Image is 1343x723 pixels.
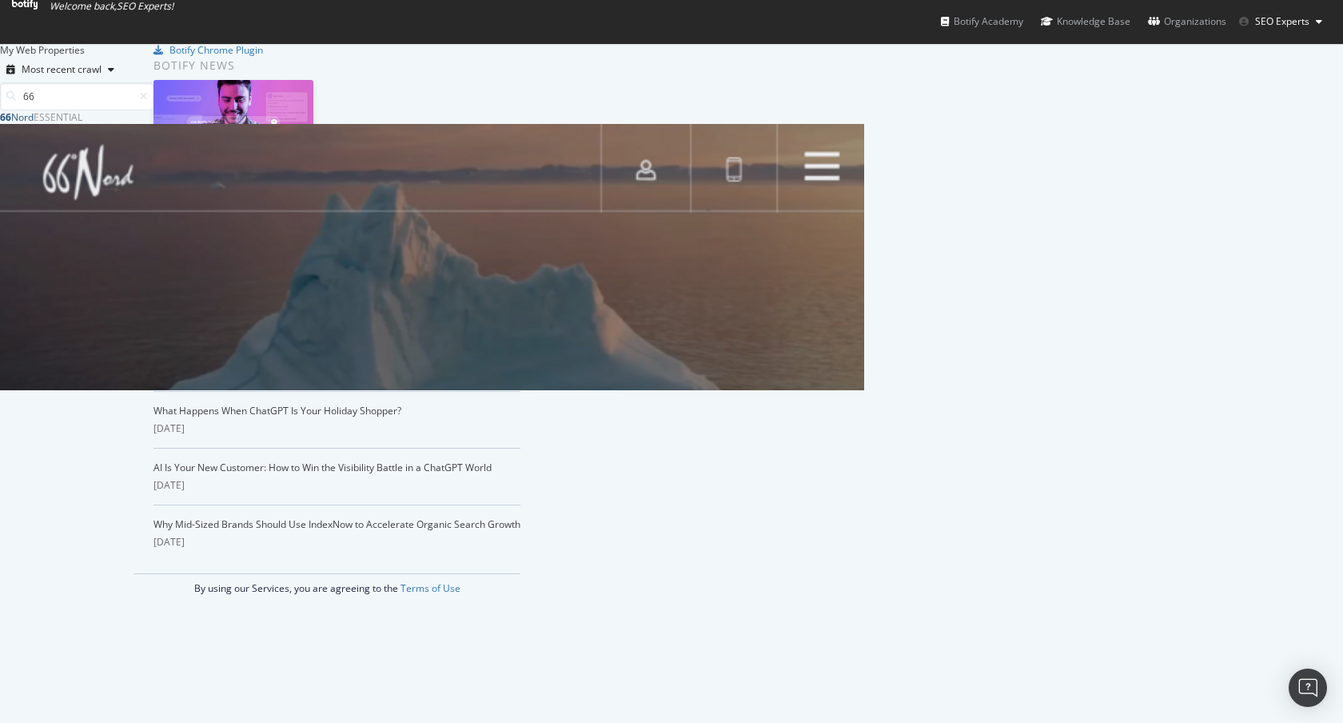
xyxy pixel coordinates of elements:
div: [DATE] [153,535,520,549]
button: SEO Experts [1226,9,1335,34]
div: [DATE] [153,421,520,436]
a: Terms of Use [401,581,460,595]
div: [DATE] [153,478,520,493]
div: Open Intercom Messenger [1289,669,1327,707]
div: By using our Services, you are agreeing to the [134,573,520,595]
div: Botify news [153,57,520,74]
div: Essential [34,110,82,124]
a: AI Is Your New Customer: How to Win the Visibility Battle in a ChatGPT World [153,461,492,474]
a: Botify Chrome Plugin [153,43,263,57]
img: How to Prioritize and Accelerate Technical SEO with Botify Assist [153,80,313,164]
div: Botify Chrome Plugin [169,43,263,57]
div: Botify Academy [941,14,1023,30]
div: Knowledge Base [1041,14,1130,30]
div: Organizations [1148,14,1226,30]
span: SEO Experts [1255,14,1309,28]
div: Most recent crawl [22,65,102,74]
a: Why Mid-Sized Brands Should Use IndexNow to Accelerate Organic Search Growth [153,517,520,531]
a: What Happens When ChatGPT Is Your Holiday Shopper? [153,404,401,417]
